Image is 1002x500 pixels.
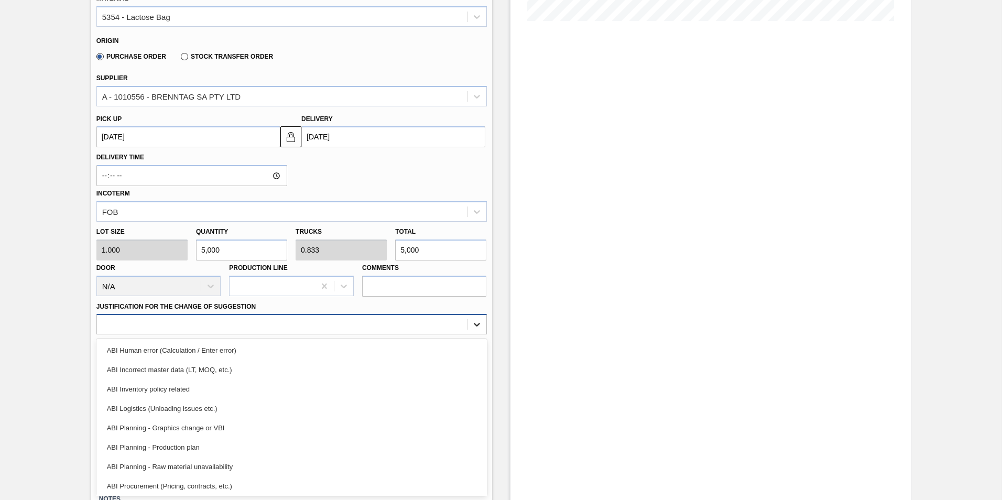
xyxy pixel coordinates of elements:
[96,37,119,45] label: Origin
[362,260,487,276] label: Comments
[395,228,416,235] label: Total
[96,264,115,271] label: Door
[229,264,287,271] label: Production Line
[285,131,297,143] img: locked
[96,438,487,457] div: ABI Planning - Production plan
[96,341,487,360] div: ABI Human error (Calculation / Enter error)
[96,150,287,165] label: Delivery Time
[181,53,273,60] label: Stock Transfer Order
[96,303,256,310] label: Justification for the Change of Suggestion
[96,379,487,399] div: ABI Inventory policy related
[96,457,487,476] div: ABI Planning - Raw material unavailability
[102,12,170,21] div: 5354 - Lactose Bag
[96,360,487,379] div: ABI Incorrect master data (LT, MOQ, etc.)
[301,115,333,123] label: Delivery
[102,207,118,216] div: FOB
[96,418,487,438] div: ABI Planning - Graphics change or VBI
[96,126,280,147] input: mm/dd/yyyy
[96,74,128,82] label: Supplier
[280,126,301,147] button: locked
[96,399,487,418] div: ABI Logistics (Unloading issues etc.)
[296,228,322,235] label: Trucks
[96,190,130,197] label: Incoterm
[196,228,228,235] label: Quantity
[96,115,122,123] label: Pick up
[301,126,485,147] input: mm/dd/yyyy
[96,53,166,60] label: Purchase Order
[102,92,241,101] div: A - 1010556 - BRENNTAG SA PTY LTD
[96,337,487,352] label: Observation
[96,224,188,240] label: Lot size
[96,476,487,496] div: ABI Procurement (Pricing, contracts, etc.)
